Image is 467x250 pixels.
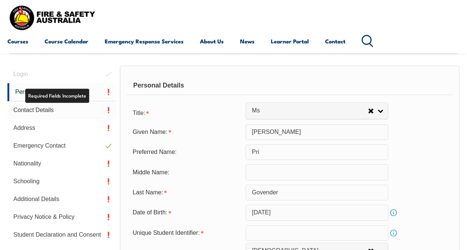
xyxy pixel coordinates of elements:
span: Ms [252,107,368,115]
div: Preferred Name: [127,145,246,159]
a: Contact Details [7,101,116,119]
a: Info [388,207,399,218]
a: About Us [200,32,224,50]
input: 10 Characters no 1, 0, O or I [246,225,388,241]
div: Title is required. [127,105,246,120]
input: Select Date... [246,205,388,220]
a: Additional Details [7,190,116,208]
a: Address [7,119,116,137]
a: Course Calendar [45,32,88,50]
a: Nationality [7,155,116,172]
a: Courses [7,32,28,50]
a: Schooling [7,172,116,190]
a: Personal Details [7,83,116,101]
div: Last Name is required. [127,185,246,200]
div: Middle Name: [127,165,246,179]
a: Emergency Response Services [105,32,184,50]
div: Unique Student Identifier is required. [127,226,246,240]
a: Privacy Notice & Policy [7,208,116,226]
a: Emergency Contact [7,137,116,155]
span: Title: [133,110,145,116]
a: Student Declaration and Consent [7,226,116,244]
div: Personal Details [127,76,453,95]
a: Learner Portal [271,32,309,50]
a: News [240,32,254,50]
a: Info [388,228,399,238]
a: Contact [325,32,346,50]
div: Date of Birth is required. [127,205,246,220]
div: Given Name is required. [127,125,246,139]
